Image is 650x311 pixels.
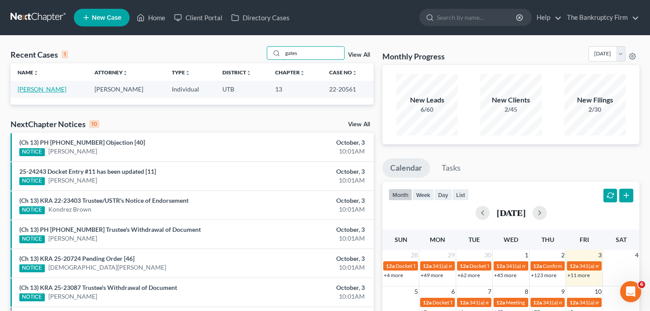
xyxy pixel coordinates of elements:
[19,264,45,272] div: NOTICE
[348,52,370,58] a: View All
[616,236,627,243] span: Sat
[533,299,542,306] span: 12a
[18,85,66,93] a: [PERSON_NAME]
[434,158,468,178] a: Tasks
[348,121,370,128] a: View All
[48,205,91,214] a: Kondrez Brown
[620,281,641,302] iframe: Intercom live chat
[469,299,608,306] span: 341(a) meeting for Spenser Love Sr. & [PERSON_NAME] Love
[480,105,542,114] div: 2/45
[19,139,145,146] a: (Ch 13) PH [PHONE_NUMBER] Objection [40]
[256,292,365,301] div: 10:01AM
[496,299,505,306] span: 12a
[570,299,578,306] span: 12a
[19,168,156,175] a: 25-24243 Docket Entry #11 has been updated [11]
[215,81,268,97] td: UTB
[389,189,412,201] button: month
[256,147,365,156] div: 10:01AM
[524,286,529,297] span: 8
[62,51,68,59] div: 1
[94,69,128,76] a: Attorneyunfold_more
[469,263,548,269] span: Docket Text: for [PERSON_NAME]
[19,206,45,214] div: NOTICE
[48,263,166,272] a: [DEMOGRAPHIC_DATA][PERSON_NAME]
[19,293,45,301] div: NOTICE
[597,250,603,260] span: 3
[19,255,134,262] a: (Ch 13) KRA 25-20724 Pending Order [46]
[132,10,170,26] a: Home
[165,81,215,97] td: Individual
[87,81,164,97] td: [PERSON_NAME]
[256,196,365,205] div: October, 3
[170,10,227,26] a: Client Portal
[487,286,492,297] span: 7
[412,189,434,201] button: week
[300,70,305,76] i: unfold_more
[275,69,305,76] a: Chapterunfold_more
[570,263,578,269] span: 12a
[638,281,645,288] span: 6
[92,15,121,21] span: New Case
[246,70,251,76] i: unfold_more
[48,234,97,243] a: [PERSON_NAME]
[283,47,344,59] input: Search by name...
[432,299,558,306] span: Docket Text: for [PERSON_NAME] & [PERSON_NAME]
[268,81,322,97] td: 13
[382,51,445,62] h3: Monthly Progress
[256,283,365,292] div: October, 3
[437,9,517,26] input: Search by name...
[256,234,365,243] div: 10:01AM
[452,189,469,201] button: list
[33,70,39,76] i: unfold_more
[532,10,562,26] a: Help
[256,167,365,176] div: October, 3
[123,70,128,76] i: unfold_more
[48,292,97,301] a: [PERSON_NAME]
[396,263,474,269] span: Docket Text: for [PERSON_NAME]
[531,272,556,278] a: +123 more
[506,299,575,306] span: Meeting for [PERSON_NAME]
[414,286,419,297] span: 5
[497,208,526,217] h2: [DATE]
[423,299,432,306] span: 12a
[563,10,639,26] a: The Bankruptcy Firm
[496,263,505,269] span: 12a
[172,69,190,76] a: Typeunfold_more
[423,263,432,269] span: 12a
[564,95,626,105] div: New Filings
[450,286,456,297] span: 6
[504,236,518,243] span: Wed
[432,263,517,269] span: 341(a) meeting for [PERSON_NAME]
[382,158,430,178] a: Calendar
[430,236,445,243] span: Mon
[458,272,480,278] a: +62 more
[396,95,458,105] div: New Leads
[48,147,97,156] a: [PERSON_NAME]
[89,120,99,128] div: 10
[19,148,45,156] div: NOTICE
[386,263,395,269] span: 12a
[19,226,201,233] a: (Ch 13) PH [PHONE_NUMBER] Trustee's Withdrawal of Document
[256,205,365,214] div: 10:01AM
[352,70,357,76] i: unfold_more
[222,69,251,76] a: Districtunfold_more
[185,70,190,76] i: unfold_more
[421,272,443,278] a: +49 more
[494,272,516,278] a: +45 more
[19,197,189,204] a: (Ch 13) KRA 22-23403 Trustee/USTR's Notice of Endorsement
[434,189,452,201] button: day
[480,95,542,105] div: New Clients
[580,236,589,243] span: Fri
[634,250,639,260] span: 4
[460,299,468,306] span: 12a
[19,177,45,185] div: NOTICE
[594,286,603,297] span: 10
[541,236,554,243] span: Thu
[560,250,566,260] span: 2
[322,81,374,97] td: 22-20561
[227,10,294,26] a: Directory Cases
[410,250,419,260] span: 28
[543,263,643,269] span: Confirmation hearing for [PERSON_NAME]
[19,284,177,291] a: (Ch 13) KRA 25-23087 Trustee's Withdrawal of Document
[384,272,403,278] a: +4 more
